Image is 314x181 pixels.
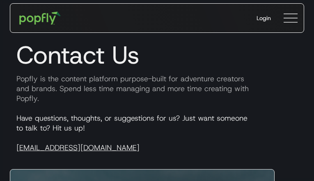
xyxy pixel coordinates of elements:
[14,6,66,30] a: home
[250,7,277,29] a: Login
[10,74,304,103] p: Popfly is the content platform purpose-built for adventure creators and brands. Spend less time m...
[10,113,304,153] p: Have questions, thoughts, or suggestions for us? Just want someone to talk to? Hit us up!
[257,14,271,22] div: Login
[10,40,304,70] h1: Contact Us
[16,143,140,153] a: [EMAIL_ADDRESS][DOMAIN_NAME]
